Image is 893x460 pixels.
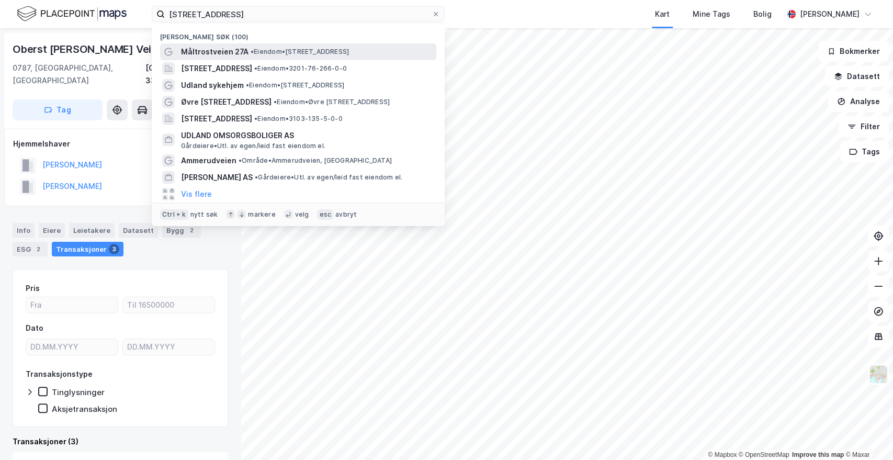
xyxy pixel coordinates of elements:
[33,244,43,254] div: 2
[52,387,105,397] div: Tinglysninger
[26,297,118,313] input: Fra
[13,41,163,58] div: Oberst [PERSON_NAME] Vei 9
[181,142,325,150] span: Gårdeiere • Utl. av egen/leid fast eiendom el.
[162,223,201,238] div: Bygg
[13,223,35,238] div: Info
[255,173,402,182] span: Gårdeiere • Utl. av egen/leid fast eiendom el.
[181,62,252,75] span: [STREET_ADDRESS]
[181,154,236,167] span: Ammerudveien
[119,223,158,238] div: Datasett
[13,435,228,448] div: Transaksjoner (3)
[239,156,242,164] span: •
[109,244,119,254] div: 3
[52,404,117,414] div: Aksjetransaksjon
[255,173,258,181] span: •
[800,8,860,20] div: [PERSON_NAME]
[335,210,357,219] div: avbryt
[123,339,214,355] input: DD.MM.YYYY
[26,282,40,295] div: Pris
[274,98,277,106] span: •
[26,368,93,380] div: Transaksjonstype
[251,48,349,56] span: Eiendom • [STREET_ADDRESS]
[165,6,432,22] input: Søk på adresse, matrikkel, gårdeiere, leietakere eller personer
[825,66,889,87] button: Datasett
[181,188,212,200] button: Vis flere
[181,171,253,184] span: [PERSON_NAME] AS
[181,46,248,58] span: Måltrostveien 27A
[152,25,445,43] div: [PERSON_NAME] søk (100)
[160,209,188,220] div: Ctrl + k
[841,410,893,460] div: Kontrollprogram for chat
[13,138,228,150] div: Hjemmelshaver
[693,8,730,20] div: Mine Tags
[839,116,889,137] button: Filter
[274,98,390,106] span: Eiendom • Øvre [STREET_ADDRESS]
[181,129,432,142] span: UDLAND OMSORGSBOLIGER AS
[69,223,115,238] div: Leietakere
[13,62,145,87] div: 0787, [GEOGRAPHIC_DATA], [GEOGRAPHIC_DATA]
[868,364,888,384] img: Z
[317,209,333,220] div: esc
[26,339,118,355] input: DD.MM.YYYY
[753,8,772,20] div: Bolig
[251,48,254,55] span: •
[254,115,343,123] span: Eiendom • 3103-135-5-0-0
[246,81,249,89] span: •
[123,297,214,313] input: Til 16500000
[841,410,893,460] iframe: Chat Widget
[818,41,889,62] button: Bokmerker
[246,81,344,89] span: Eiendom • [STREET_ADDRESS]
[828,91,889,112] button: Analyse
[181,79,244,92] span: Udland sykehjem
[17,5,127,23] img: logo.f888ab2527a4732fd821a326f86c7f29.svg
[792,451,844,458] a: Improve this map
[254,64,347,73] span: Eiendom • 3201-76-266-0-0
[655,8,670,20] div: Kart
[239,156,392,165] span: Område • Ammerudveien, [GEOGRAPHIC_DATA]
[181,113,252,125] span: [STREET_ADDRESS]
[39,223,65,238] div: Eiere
[254,115,257,122] span: •
[248,210,275,219] div: markere
[186,225,197,235] div: 2
[26,322,43,334] div: Dato
[145,62,228,87] div: [GEOGRAPHIC_DATA], 33/1125
[708,451,737,458] a: Mapbox
[840,141,889,162] button: Tags
[13,99,103,120] button: Tag
[739,451,789,458] a: OpenStreetMap
[52,242,123,256] div: Transaksjoner
[295,210,309,219] div: velg
[254,64,257,72] span: •
[13,242,48,256] div: ESG
[181,96,272,108] span: Øvre [STREET_ADDRESS]
[190,210,218,219] div: nytt søk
